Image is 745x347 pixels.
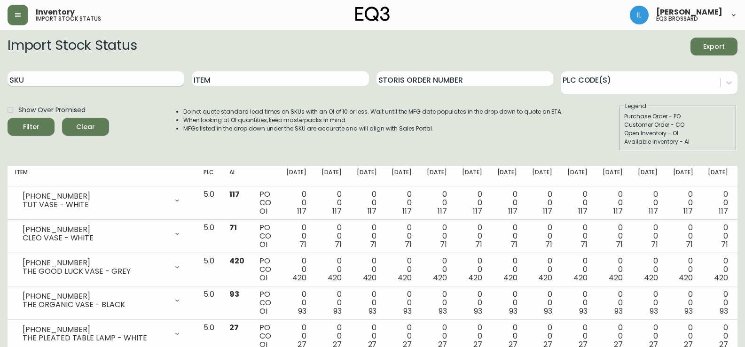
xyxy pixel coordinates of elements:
[297,206,306,216] span: 117
[666,166,701,186] th: [DATE]
[708,224,728,249] div: 0 0
[357,224,377,249] div: 0 0
[497,190,518,216] div: 0 0
[427,224,447,249] div: 0 0
[392,224,412,249] div: 0 0
[532,257,552,282] div: 0 0
[427,190,447,216] div: 0 0
[259,206,267,216] span: OI
[474,306,482,316] span: 93
[468,272,482,283] span: 420
[624,121,731,129] div: Customer Order - CO
[36,8,75,16] span: Inventory
[292,272,306,283] span: 420
[650,306,658,316] span: 93
[196,286,222,320] td: 5.0
[497,224,518,249] div: 0 0
[544,306,552,316] span: 93
[332,206,342,216] span: 117
[497,257,518,282] div: 0 0
[196,220,222,253] td: 5.0
[333,306,342,316] span: 93
[573,272,588,283] span: 420
[23,234,168,242] div: CLEO VASE - WHITE
[497,290,518,316] div: 0 0
[567,190,588,216] div: 0 0
[298,306,306,316] span: 93
[259,290,271,316] div: PO CO
[440,239,447,250] span: 71
[543,206,552,216] span: 117
[229,255,244,266] span: 420
[23,267,168,276] div: THE GOOD LUCK VASE - GREY
[286,290,306,316] div: 0 0
[538,272,552,283] span: 420
[651,239,658,250] span: 71
[229,189,240,200] span: 117
[613,206,623,216] span: 117
[8,166,196,186] th: Item
[508,206,518,216] span: 117
[229,222,237,233] span: 71
[560,166,595,186] th: [DATE]
[15,224,188,244] div: [PHONE_NUMBER]CLEO VASE - WHITE
[624,102,647,110] legend: Legend
[405,239,412,250] span: 71
[638,190,658,216] div: 0 0
[624,112,731,121] div: Purchase Order - PO
[322,257,342,282] div: 0 0
[403,306,412,316] span: 93
[23,301,168,309] div: THE ORGANIC VASE - BLACK
[638,257,658,282] div: 0 0
[363,272,377,283] span: 420
[673,190,693,216] div: 0 0
[644,272,658,283] span: 420
[355,7,390,22] img: logo
[286,257,306,282] div: 0 0
[369,306,377,316] span: 93
[15,324,188,344] div: [PHONE_NUMBER]THE PLEATED TABLE LAMP - WHITE
[392,257,412,282] div: 0 0
[490,166,525,186] th: [DATE]
[23,121,39,133] div: Filter
[8,38,137,55] h2: Import Stock Status
[630,6,649,24] img: 998f055460c6ec1d1452ac0265469103
[196,253,222,286] td: 5.0
[18,105,86,115] span: Show Over Promised
[532,290,552,316] div: 0 0
[684,306,693,316] span: 93
[580,239,588,250] span: 71
[673,224,693,249] div: 0 0
[603,290,623,316] div: 0 0
[398,272,412,283] span: 420
[368,206,377,216] span: 117
[630,166,666,186] th: [DATE]
[222,166,252,186] th: AI
[578,206,588,216] span: 117
[708,257,728,282] div: 0 0
[438,206,447,216] span: 117
[616,239,623,250] span: 71
[196,186,222,220] td: 5.0
[183,116,563,124] li: When looking at OI quantities, keep masterpacks in mind.
[595,166,630,186] th: [DATE]
[335,239,342,250] span: 71
[259,224,271,249] div: PO CO
[23,259,168,267] div: [PHONE_NUMBER]
[259,306,267,316] span: OI
[462,290,482,316] div: 0 0
[259,190,271,216] div: PO CO
[402,206,412,216] span: 117
[525,166,560,186] th: [DATE]
[23,200,168,209] div: TUT VASE - WHITE
[36,16,101,22] h5: import stock status
[624,138,731,146] div: Available Inventory - AI
[721,239,728,250] span: 71
[719,206,728,216] span: 117
[462,257,482,282] div: 0 0
[23,325,168,334] div: [PHONE_NUMBER]
[624,129,731,138] div: Open Inventory - OI
[579,306,588,316] span: 93
[614,306,623,316] span: 93
[357,190,377,216] div: 0 0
